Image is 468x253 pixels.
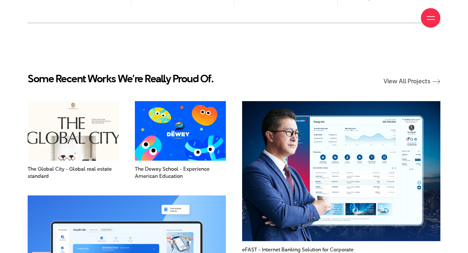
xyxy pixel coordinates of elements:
[28,166,119,179] a: The Global City - Global real estatestandard
[383,78,440,85] a: View All Projects
[135,166,226,179] a: The Dewey School - ExperienceAmerican Education
[28,72,213,85] h2: Some Recent Works We’re Really Proud Of.
[28,166,119,179] span: The Global City - Global real estate
[28,173,49,180] span: standard
[135,173,183,180] span: American Education
[135,166,226,179] span: The Dewey School - Experience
